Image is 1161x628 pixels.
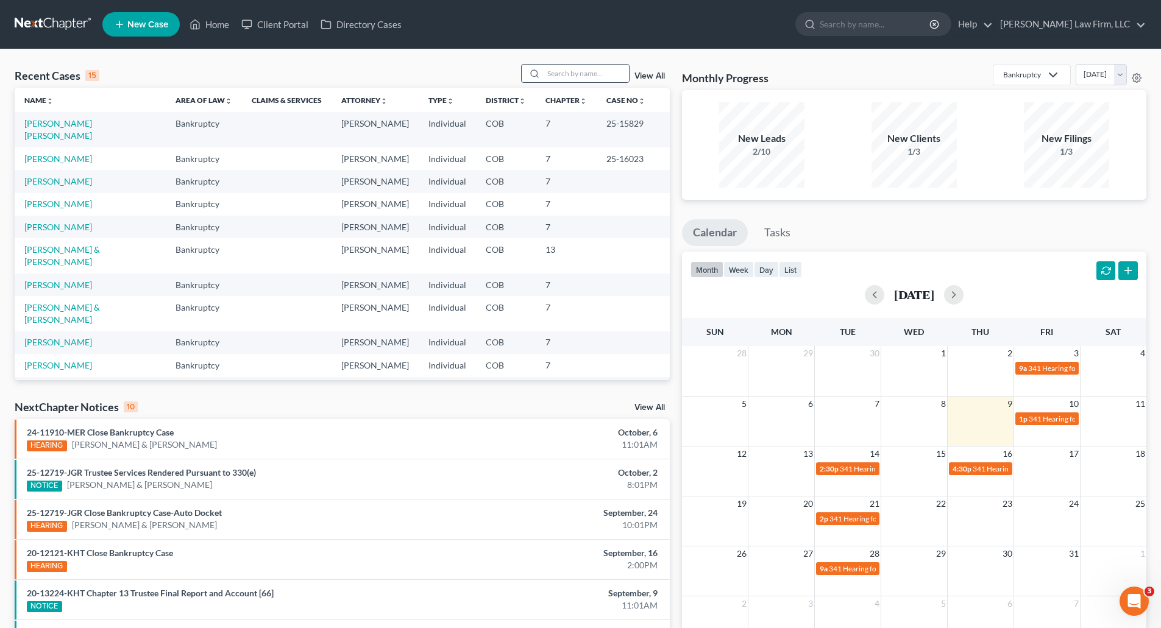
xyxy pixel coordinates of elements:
[820,564,828,573] span: 9a
[72,439,217,451] a: [PERSON_NAME] & [PERSON_NAME]
[166,193,242,216] td: Bankruptcy
[536,273,597,296] td: 7
[536,296,597,331] td: 7
[419,216,476,238] td: Individual
[27,427,174,437] a: 24-11910-MER Close Bankruptcy Case
[476,147,536,170] td: COB
[1068,397,1080,411] span: 10
[706,326,724,337] span: Sun
[544,65,629,82] input: Search by name...
[455,467,658,479] div: October, 2
[753,219,801,246] a: Tasks
[476,112,536,147] td: COB
[807,596,814,611] span: 3
[802,346,814,361] span: 29
[225,97,232,105] i: unfold_more
[1040,326,1053,337] span: Fri
[27,440,67,451] div: HEARING
[455,599,658,612] div: 11:01AM
[536,112,597,147] td: 7
[332,170,419,192] td: [PERSON_NAME]
[691,261,723,278] button: month
[634,72,665,80] a: View All
[476,296,536,331] td: COB
[67,479,212,491] a: [PERSON_NAME] & [PERSON_NAME]
[840,326,856,337] span: Tue
[807,397,814,411] span: 6
[1145,587,1154,596] span: 3
[27,467,256,478] a: 25-12719-JGR Trustee Services Rendered Pursuant to 330(e)
[719,146,804,158] div: 2/10
[27,601,62,612] div: NOTICE
[536,216,597,238] td: 7
[1068,546,1080,561] span: 31
[27,548,173,558] a: 20-12121-KHT Close Bankruptcy Case
[1139,546,1146,561] span: 1
[428,96,454,105] a: Typeunfold_more
[419,273,476,296] td: Individual
[904,326,924,337] span: Wed
[1134,446,1146,461] span: 18
[332,354,419,376] td: [PERSON_NAME]
[24,199,92,209] a: [PERSON_NAME]
[940,346,947,361] span: 1
[545,96,587,105] a: Chapterunfold_more
[868,546,881,561] span: 28
[682,71,769,85] h3: Monthly Progress
[638,97,645,105] i: unfold_more
[72,519,217,531] a: [PERSON_NAME] & [PERSON_NAME]
[1024,146,1109,158] div: 1/3
[953,464,971,473] span: 4:30p
[973,464,1082,473] span: 341 Hearing for [PERSON_NAME]
[682,219,748,246] a: Calendar
[27,561,67,572] div: HEARING
[24,302,100,325] a: [PERSON_NAME] & [PERSON_NAME]
[940,397,947,411] span: 8
[723,261,754,278] button: week
[24,244,100,267] a: [PERSON_NAME] & [PERSON_NAME]
[476,273,536,296] td: COB
[380,97,388,105] i: unfold_more
[820,13,931,35] input: Search by name...
[1019,414,1028,423] span: 1p
[24,280,92,290] a: [PERSON_NAME]
[419,331,476,354] td: Individual
[24,360,92,370] a: [PERSON_NAME]
[419,170,476,192] td: Individual
[935,496,947,511] span: 22
[455,559,658,571] div: 2:00PM
[802,546,814,561] span: 27
[24,153,92,164] a: [PERSON_NAME]
[736,446,748,461] span: 12
[419,296,476,331] td: Individual
[332,112,419,147] td: [PERSON_NAME]
[476,331,536,354] td: COB
[829,514,999,523] span: 341 Hearing for [PERSON_NAME], [PERSON_NAME]
[740,397,748,411] span: 5
[166,112,242,147] td: Bankruptcy
[606,96,645,105] a: Case Nounfold_more
[166,147,242,170] td: Bankruptcy
[536,170,597,192] td: 7
[1028,364,1137,373] span: 341 Hearing for [PERSON_NAME]
[1019,364,1027,373] span: 9a
[634,403,665,412] a: View All
[935,546,947,561] span: 29
[873,596,881,611] span: 4
[1029,414,1138,423] span: 341 Hearing for [PERSON_NAME]
[971,326,989,337] span: Thu
[332,216,419,238] td: [PERSON_NAME]
[27,507,222,518] a: 25-12719-JGR Close Bankruptcy Case-Auto Docket
[332,296,419,331] td: [PERSON_NAME]
[536,238,597,273] td: 13
[332,193,419,216] td: [PERSON_NAME]
[519,97,526,105] i: unfold_more
[455,587,658,599] div: September, 9
[536,147,597,170] td: 7
[332,377,419,412] td: [PERSON_NAME]
[166,170,242,192] td: Bankruptcy
[597,377,670,412] td: 24-15196 KHT
[1001,446,1014,461] span: 16
[1068,446,1080,461] span: 17
[85,70,99,81] div: 15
